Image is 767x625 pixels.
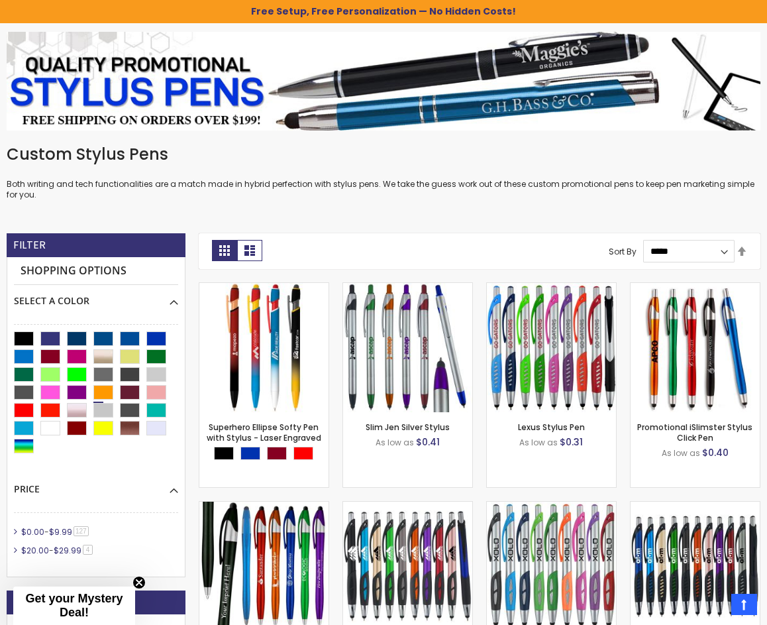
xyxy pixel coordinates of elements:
[54,545,81,556] span: $29.99
[199,501,329,512] a: TouchWrite Query Stylus Pen
[267,447,287,460] div: Burgundy
[519,437,558,448] span: As low as
[14,473,178,496] div: Price
[212,240,237,261] strong: Grid
[7,32,760,131] img: Stylus Pens
[74,526,89,536] span: 127
[132,576,146,589] button: Close teaser
[487,282,616,294] a: Lexus Stylus Pen
[731,594,757,615] a: Top
[7,144,760,165] h1: Custom Stylus Pens
[21,545,49,556] span: $20.00
[199,283,329,412] img: Superhero Ellipse Softy Pen with Stylus - Laser Engraved
[240,447,260,460] div: Blue
[199,282,329,294] a: Superhero Ellipse Softy Pen with Stylus - Laser Engraved
[631,283,760,412] img: Promotional iSlimster Stylus Click Pen
[366,422,450,433] a: Slim Jen Silver Stylus
[83,545,93,555] span: 4
[18,526,93,538] a: $0.00-$9.99127
[18,545,97,556] a: $20.00-$29.994
[609,245,637,256] label: Sort By
[25,592,123,619] span: Get your Mystery Deal!
[416,435,440,449] span: $0.41
[49,526,72,538] span: $9.99
[14,257,178,286] strong: Shopping Options
[343,283,472,412] img: Slim Jen Silver Stylus
[343,501,472,512] a: Boston Stylus Pen
[487,501,616,512] a: Boston Silver Stylus Pen
[7,144,760,200] div: Both writing and tech functionalities are a match made in hybrid perfection with stylus pens. We ...
[662,447,700,459] span: As low as
[13,238,46,253] strong: Filter
[14,285,178,308] div: Select A Color
[214,447,234,460] div: Black
[207,422,321,443] a: Superhero Ellipse Softy Pen with Stylus - Laser Engraved
[560,435,583,449] span: $0.31
[487,283,616,412] img: Lexus Stylus Pen
[631,282,760,294] a: Promotional iSlimster Stylus Click Pen
[21,526,44,538] span: $0.00
[343,282,472,294] a: Slim Jen Silver Stylus
[702,446,729,459] span: $0.40
[376,437,414,448] span: As low as
[631,501,760,512] a: Lexus Metallic Stylus Pen
[13,587,135,625] div: Get your Mystery Deal!Close teaser
[637,422,752,443] a: Promotional iSlimster Stylus Click Pen
[293,447,313,460] div: Red
[518,422,585,433] a: Lexus Stylus Pen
